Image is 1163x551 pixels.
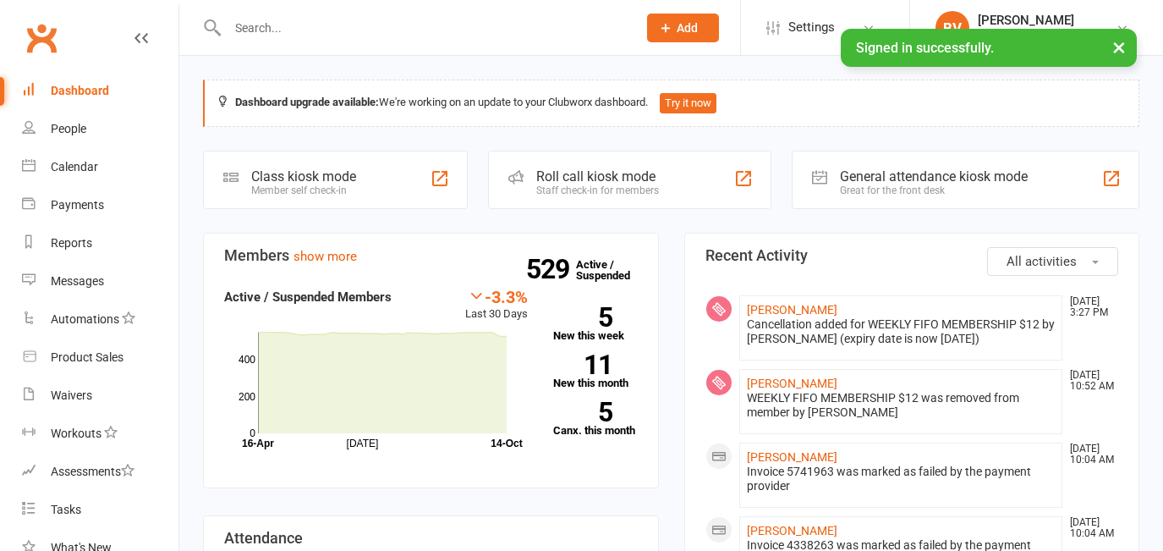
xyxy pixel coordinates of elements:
[747,377,837,390] a: [PERSON_NAME]
[22,224,178,262] a: Reports
[51,198,104,212] div: Payments
[553,307,638,341] a: 5New this week
[747,524,837,537] a: [PERSON_NAME]
[840,185,1028,196] div: Great for the front desk
[1104,29,1134,65] button: ×
[20,17,63,59] a: Clubworx
[224,530,638,547] h3: Attendance
[660,93,716,113] button: Try it now
[536,185,659,196] div: Staff check-in for members
[1062,517,1117,539] time: [DATE] 10:04 AM
[22,186,178,224] a: Payments
[1062,370,1117,392] time: [DATE] 10:52 AM
[235,96,379,108] strong: Dashboard upgrade available:
[987,247,1118,276] button: All activities
[22,110,178,148] a: People
[553,355,638,388] a: 11New this month
[51,160,98,174] div: Calendar
[51,312,119,326] div: Automations
[747,450,837,464] a: [PERSON_NAME]
[747,465,1056,493] div: Invoice 5741963 was marked as failed by the payment provider
[22,339,178,377] a: Product Sales
[51,427,101,440] div: Workouts
[251,185,356,196] div: Member self check-in
[293,249,357,264] a: show more
[22,491,178,529] a: Tasks
[51,84,109,97] div: Dashboard
[677,21,698,35] span: Add
[576,246,650,294] a: 529Active / Suspended
[22,415,178,453] a: Workouts
[465,287,528,306] div: -3.3%
[747,317,1056,346] div: Cancellation added for WEEKLY FIFO MEMBERSHIP $12 by [PERSON_NAME] (expiry date is now [DATE])
[22,262,178,300] a: Messages
[553,399,612,425] strong: 5
[1062,296,1117,318] time: [DATE] 3:27 PM
[224,289,392,305] strong: Active / Suspended Members
[1062,444,1117,466] time: [DATE] 10:04 AM
[788,8,835,47] span: Settings
[536,168,659,185] div: Roll call kiosk mode
[203,80,1139,127] div: We're working on an update to your Clubworx dashboard.
[553,305,612,330] strong: 5
[978,28,1074,43] div: PUMPT 24/7
[51,122,86,135] div: People
[553,402,638,436] a: 5Canx. this month
[224,247,638,264] h3: Members
[935,11,969,45] div: BV
[747,391,1056,420] div: WEEKLY FIFO MEMBERSHIP $12 was removed from member by [PERSON_NAME]
[51,274,104,288] div: Messages
[51,388,92,402] div: Waivers
[22,453,178,491] a: Assessments
[553,352,612,377] strong: 11
[705,247,1119,264] h3: Recent Activity
[465,287,528,323] div: Last 30 Days
[1007,254,1077,269] span: All activities
[840,168,1028,185] div: General attendance kiosk mode
[747,303,837,317] a: [PERSON_NAME]
[978,13,1074,28] div: [PERSON_NAME]
[22,377,178,415] a: Waivers
[51,350,123,364] div: Product Sales
[22,148,178,186] a: Calendar
[251,168,356,185] div: Class kiosk mode
[51,236,92,250] div: Reports
[647,14,719,42] button: Add
[526,256,576,282] strong: 529
[51,503,81,516] div: Tasks
[22,72,178,110] a: Dashboard
[856,40,994,56] span: Signed in successfully.
[222,16,625,40] input: Search...
[51,465,134,478] div: Assessments
[22,300,178,339] a: Automations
